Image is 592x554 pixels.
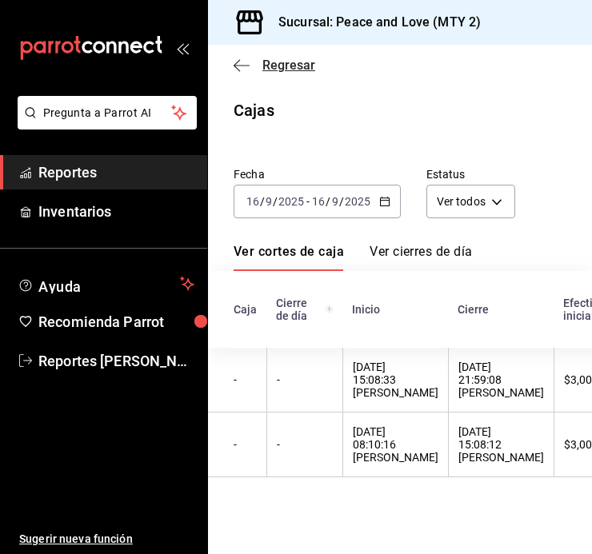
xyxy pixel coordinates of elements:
[38,201,194,222] span: Inventarios
[38,350,194,372] span: Reportes [PERSON_NAME]
[176,42,189,54] button: open_drawer_menu
[426,169,515,180] label: Estatus
[306,195,310,208] span: -
[234,438,257,451] div: -
[326,195,330,208] span: /
[38,274,174,293] span: Ayuda
[234,169,401,180] label: Fecha
[234,58,315,73] button: Regresar
[266,13,481,32] h3: Sucursal: Peace and Love (MTY 2)
[18,96,197,130] button: Pregunta a Parrot AI
[273,195,278,208] span: /
[234,373,257,386] div: -
[234,98,274,122] div: Cajas
[458,425,544,464] div: [DATE] 15:08:12 [PERSON_NAME]
[234,244,472,271] div: navigation tabs
[458,361,544,399] div: [DATE] 21:59:08 [PERSON_NAME]
[234,244,344,271] a: Ver cortes de caja
[339,195,344,208] span: /
[326,303,333,316] svg: El número de cierre de día es consecutivo y consolida todos los cortes de caja previos en un únic...
[352,303,438,316] div: Inicio
[278,195,305,208] input: ----
[353,425,438,464] div: [DATE] 08:10:16 [PERSON_NAME]
[11,116,197,133] a: Pregunta a Parrot AI
[311,195,326,208] input: --
[353,361,438,399] div: [DATE] 15:08:33 [PERSON_NAME]
[426,185,515,218] div: Ver todos
[276,297,333,322] div: Cierre de día
[43,105,172,122] span: Pregunta a Parrot AI
[331,195,339,208] input: --
[458,303,544,316] div: Cierre
[265,195,273,208] input: --
[370,244,472,271] a: Ver cierres de día
[246,195,260,208] input: --
[262,58,315,73] span: Regresar
[260,195,265,208] span: /
[277,373,333,386] div: -
[234,303,257,316] div: Caja
[277,438,333,451] div: -
[19,531,194,548] span: Sugerir nueva función
[38,161,194,183] span: Reportes
[38,311,194,333] span: Recomienda Parrot
[344,195,371,208] input: ----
